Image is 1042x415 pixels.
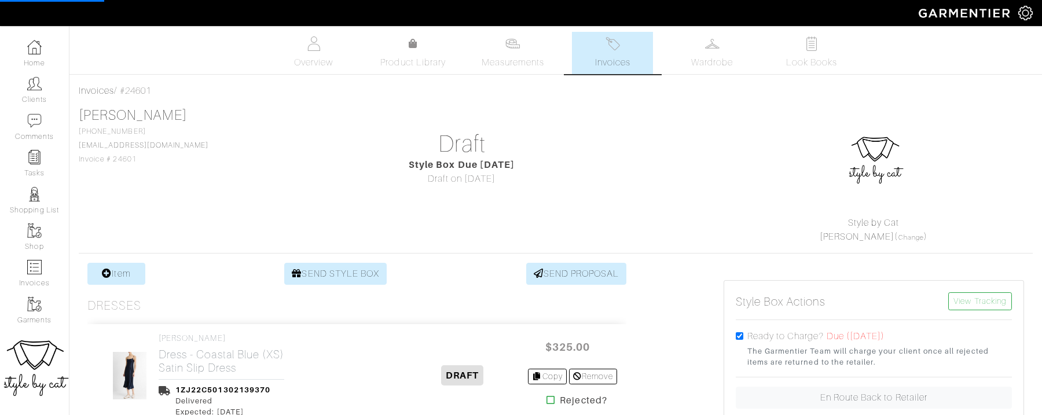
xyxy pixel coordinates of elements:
[898,234,924,241] a: Change
[27,40,42,54] img: dashboard-icon-dbcd8f5a0b271acd01030246c82b418ddd0df26cd7fceb0bd07c9910d44c42f6.png
[1018,6,1033,20] img: gear-icon-white-bd11855cb880d31180b6d7d6211b90ccbf57a29d726f0c71d8c61bd08dd39cc2.png
[311,158,612,172] div: Style Box Due [DATE]
[306,36,321,51] img: basicinfo-40fd8af6dae0f16599ec9e87c0ef1c0a1fdea2edbe929e3d69a839185d80c458.svg
[705,36,720,51] img: wardrobe-487a4870c1b7c33e795ec22d11cfc2ed9d08956e64fb3008fe2437562e282088.svg
[175,385,270,394] a: 1ZJ22C501302139370
[79,86,114,96] a: Invoices
[672,32,753,74] a: Wardrobe
[595,56,630,69] span: Invoices
[736,295,826,309] h5: Style Box Actions
[472,32,554,74] a: Measurements
[533,335,602,359] span: $325.00
[786,56,838,69] span: Look Books
[79,108,187,123] a: [PERSON_NAME]
[27,187,42,201] img: stylists-icon-eb353228a002819b7ec25b43dbf5f0378dd9e0616d9560372ff212230b889e62.png
[175,395,270,406] div: Delivered
[820,232,895,242] a: [PERSON_NAME]
[79,127,208,163] span: [PHONE_NUMBER] Invoice # 24601
[27,113,42,128] img: comment-icon-a0a6a9ef722e966f86d9cbdc48e553b5cf19dbc54f86b18d962a5391bc8f6eb6.png
[373,37,454,69] a: Product Library
[441,365,483,385] span: DRAFT
[948,292,1012,310] a: View Tracking
[380,56,446,69] span: Product Library
[691,56,733,69] span: Wardrobe
[27,223,42,238] img: garments-icon-b7da505a4dc4fd61783c78ac3ca0ef83fa9d6f193b1c9dc38574b1d14d53ca28.png
[27,297,42,311] img: garments-icon-b7da505a4dc4fd61783c78ac3ca0ef83fa9d6f193b1c9dc38574b1d14d53ca28.png
[482,56,545,69] span: Measurements
[27,76,42,91] img: clients-icon-6bae9207a08558b7cb47a8932f037763ab4055f8c8b6bfacd5dc20c3e0201464.png
[771,32,852,74] a: Look Books
[728,216,1019,244] div: ( )
[87,263,145,285] a: Item
[159,333,284,343] h4: [PERSON_NAME]
[528,369,567,384] a: Copy
[79,84,1033,98] div: / #24601
[294,56,333,69] span: Overview
[805,36,819,51] img: todo-9ac3debb85659649dc8f770b8b6100bb5dab4b48dedcbae339e5042a72dfd3cc.svg
[27,260,42,274] img: orders-icon-0abe47150d42831381b5fb84f609e132dff9fe21cb692f30cb5eec754e2cba89.png
[27,150,42,164] img: reminder-icon-8004d30b9f0a5d33ae49ab947aed9ed385cf756f9e5892f1edd6e32f2345188e.png
[747,329,824,343] label: Ready to Charge?
[311,130,612,158] h1: Draft
[827,331,885,341] span: Due ([DATE])
[606,36,620,51] img: orders-27d20c2124de7fd6de4e0e44c1d41de31381a507db9b33961299e4e07d508b8c.svg
[913,3,1018,23] img: garmentier-logo-header-white-b43fb05a5012e4ada735d5af1a66efaba907eab6374d6393d1fbf88cb4ef424d.png
[848,218,900,228] a: Style by Cat
[311,172,612,186] div: Draft on [DATE]
[112,351,148,400] img: NwxAToFpjAJCjYzRkq92irqu
[572,32,653,74] a: Invoices
[569,369,617,384] a: Remove
[284,263,387,285] a: SEND STYLE BOX
[79,141,208,149] a: [EMAIL_ADDRESS][DOMAIN_NAME]
[159,333,284,374] a: [PERSON_NAME] Dress - Coastal Blue (XS)Satin Slip Dress
[747,346,1012,368] small: The Garmentier Team will charge your client once all rejected items are returned to the retailer.
[273,32,354,74] a: Overview
[526,263,627,285] a: SEND PROPOSAL
[87,299,141,313] h3: Dresses
[560,394,607,407] strong: Rejected?
[736,387,1012,409] a: En Route Back to Retailer
[159,348,284,374] h2: Dress - Coastal Blue (XS) Satin Slip Dress
[846,135,904,193] img: sqfhH5ujEUJVgHNqKcjwS58U.jpg
[505,36,520,51] img: measurements-466bbee1fd09ba9460f595b01e5d73f9e2bff037440d3c8f018324cb6cdf7a4a.svg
